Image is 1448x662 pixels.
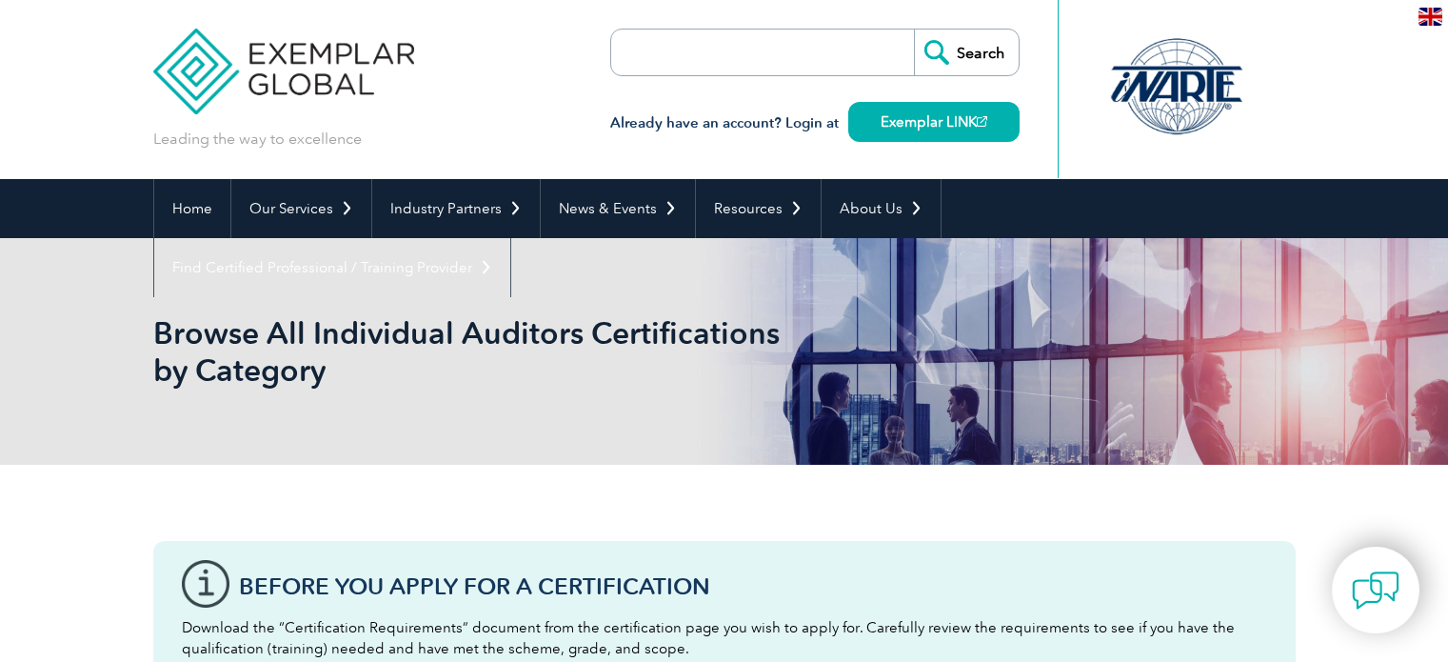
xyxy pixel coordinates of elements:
img: open_square.png [977,116,987,127]
a: News & Events [541,179,695,238]
p: Leading the way to excellence [153,129,362,150]
h3: Already have an account? Login at [610,111,1020,135]
a: Exemplar LINK [848,102,1020,142]
input: Search [914,30,1019,75]
img: en [1418,8,1442,26]
a: Find Certified Professional / Training Provider [154,238,510,297]
h3: Before You Apply For a Certification [239,574,1267,598]
h1: Browse All Individual Auditors Certifications by Category [153,314,884,389]
p: Download the “Certification Requirements” document from the certification page you wish to apply ... [182,617,1267,659]
img: contact-chat.png [1352,567,1399,614]
a: Industry Partners [372,179,540,238]
a: Resources [696,179,821,238]
a: About Us [822,179,941,238]
a: Our Services [231,179,371,238]
a: Home [154,179,230,238]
